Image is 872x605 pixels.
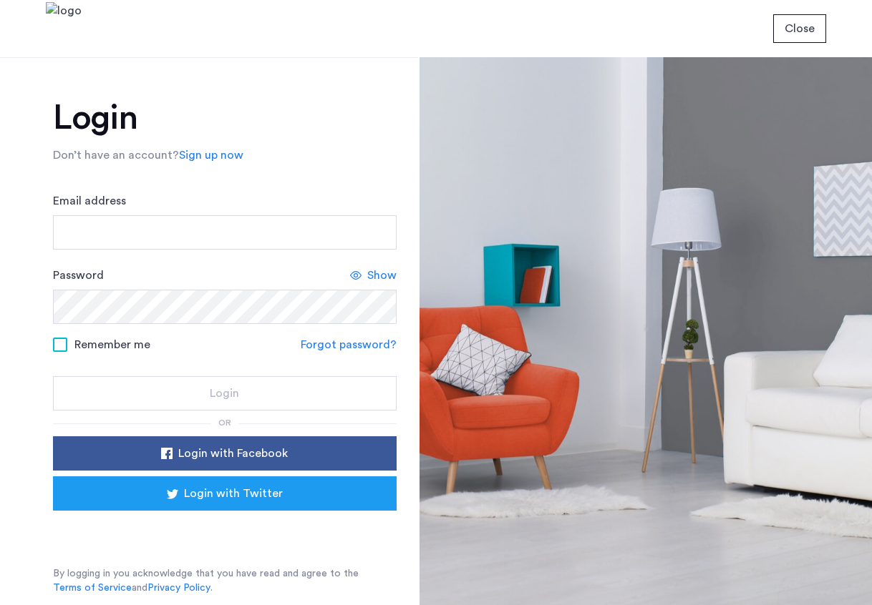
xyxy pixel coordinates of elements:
span: Close [785,20,815,37]
button: button [53,376,397,410]
a: Sign up now [179,147,243,164]
span: Show [367,267,397,284]
span: Login with Twitter [184,485,283,502]
button: button [53,436,397,471]
img: logo [46,2,82,56]
button: button [773,14,826,43]
a: Terms of Service [53,581,132,595]
span: Login with Facebook [178,445,288,462]
span: Don’t have an account? [53,149,179,161]
span: Login [210,385,239,402]
span: Remember me [74,336,150,353]
label: Password [53,267,104,284]
p: By logging in you acknowledge that you have read and agree to the and . [53,566,397,595]
button: button [53,476,397,511]
label: Email address [53,192,126,210]
h1: Login [53,101,397,135]
span: or [218,418,231,427]
a: Forgot password? [301,336,397,353]
a: Privacy Policy [147,581,210,595]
